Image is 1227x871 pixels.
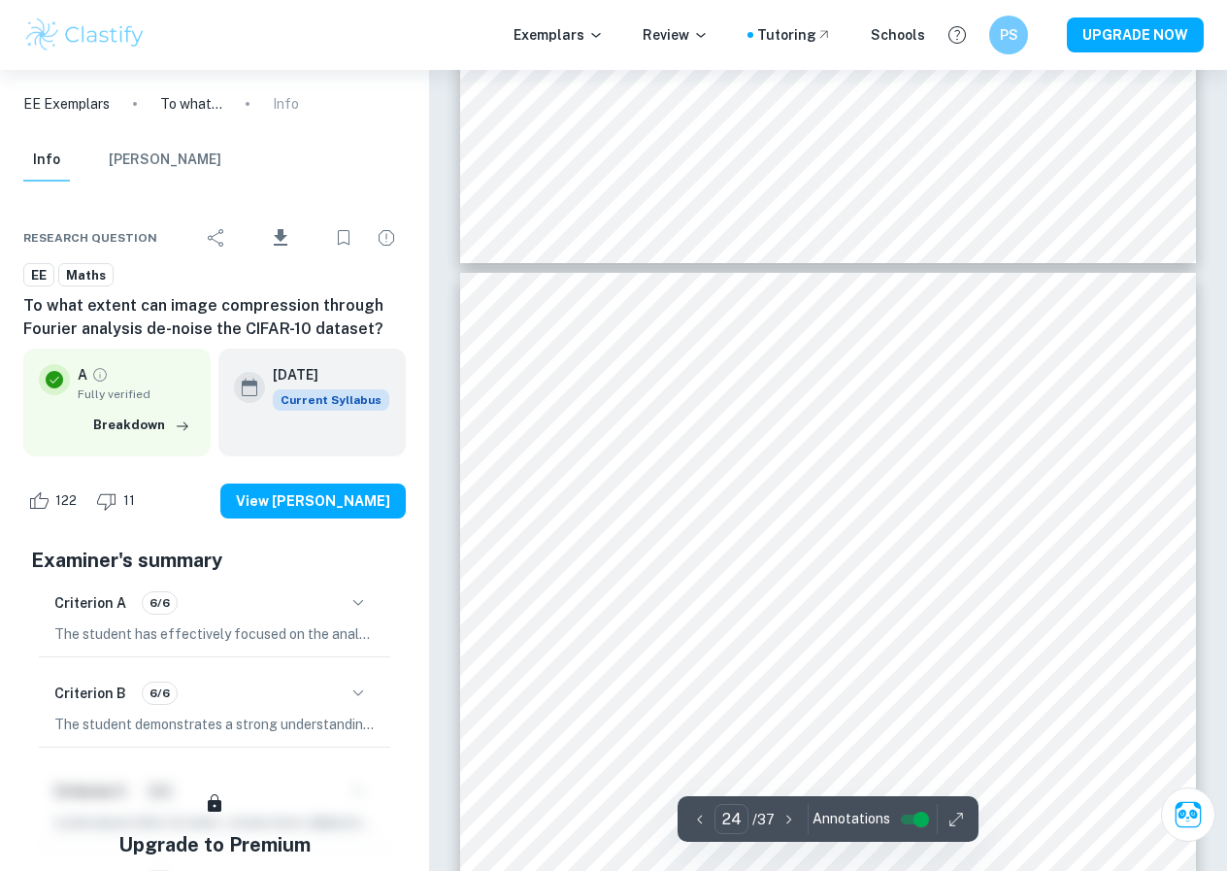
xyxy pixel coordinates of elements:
[197,218,236,257] div: Share
[757,24,832,46] a: Tutoring
[220,484,406,519] button: View [PERSON_NAME]
[109,139,221,182] button: [PERSON_NAME]
[143,594,177,612] span: 6/6
[23,229,157,247] span: Research question
[23,93,110,115] a: EE Exemplars
[240,213,320,263] div: Download
[273,93,299,115] p: Info
[23,263,54,287] a: EE
[58,263,114,287] a: Maths
[113,491,146,511] span: 11
[78,385,195,403] span: Fully verified
[91,486,146,517] div: Dislike
[1067,17,1204,52] button: UPGRADE NOW
[45,491,87,511] span: 122
[78,364,87,385] p: A
[91,366,109,384] a: Grade fully verified
[143,685,177,702] span: 6/6
[324,218,363,257] div: Bookmark
[273,389,389,411] div: This exemplar is based on the current syllabus. Feel free to refer to it for inspiration/ideas wh...
[871,24,925,46] a: Schools
[23,294,406,341] h6: To what extent can image compression through Fourier analysis de-noise the CIFAR-10 dataset?
[118,830,311,859] h5: Upgrade to Premium
[23,139,70,182] button: Info
[54,683,126,704] h6: Criterion B
[514,24,604,46] p: Exemplars
[989,16,1028,54] button: PS
[23,486,87,517] div: Like
[160,93,222,115] p: To what extent can image compression through Fourier analysis de-noise the CIFAR-10 dataset?
[273,389,389,411] span: Current Syllabus
[54,592,126,614] h6: Criterion A
[54,714,375,735] p: The student demonstrates a strong understanding of the mathematics associated with Fourier analys...
[23,16,147,54] img: Clastify logo
[752,809,775,830] p: / 37
[54,623,375,645] p: The student has effectively focused on the analysis of both primary and secondary sources through...
[59,266,113,285] span: Maths
[273,364,374,385] h6: [DATE]
[88,411,195,440] button: Breakdown
[367,218,406,257] div: Report issue
[1161,787,1215,842] button: Ask Clai
[941,18,974,51] button: Help and Feedback
[643,24,709,46] p: Review
[31,546,398,575] h5: Examiner's summary
[812,809,890,829] span: Annotations
[998,24,1020,46] h6: PS
[24,266,53,285] span: EE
